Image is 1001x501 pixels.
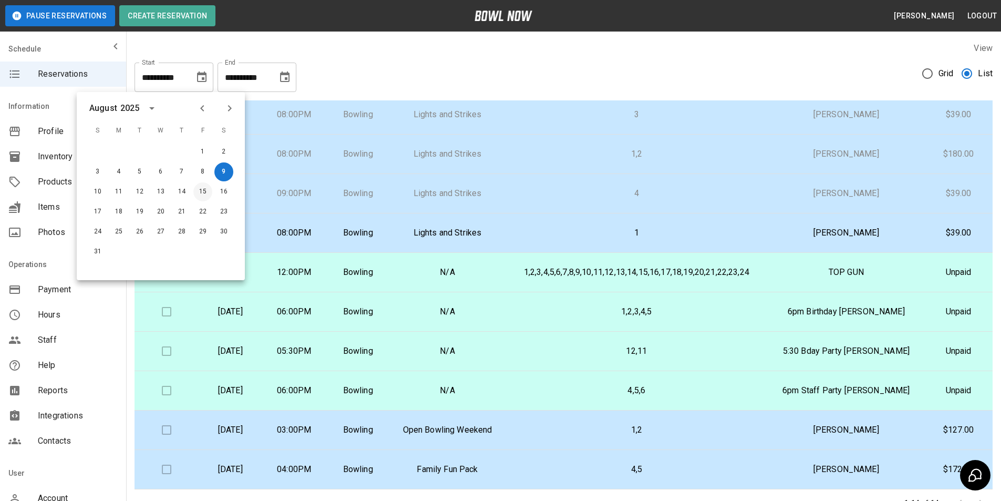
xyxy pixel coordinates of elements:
span: Staff [38,334,118,346]
button: Aug 23, 2025 [214,202,233,221]
p: 1,2 [513,424,759,436]
button: Aug 2, 2025 [214,142,233,161]
p: 6pm Birthday [PERSON_NAME] [777,305,916,318]
button: Aug 24, 2025 [88,222,107,241]
p: 1,2 [513,148,759,160]
label: View [974,43,993,53]
span: Items [38,201,118,213]
button: Aug 22, 2025 [193,202,212,221]
p: 05:30PM [271,345,317,357]
button: Aug 20, 2025 [151,202,170,221]
span: Contacts [38,435,118,447]
p: Family Fun Pack [398,463,497,476]
p: 5:30 Bday Party [PERSON_NAME] [777,345,916,357]
p: Bowling [334,148,381,160]
p: 03:00PM [271,424,317,436]
button: Aug 8, 2025 [193,162,212,181]
img: logo [474,11,532,21]
button: calendar view is open, switch to year view [143,99,161,117]
button: Logout [963,6,1001,26]
button: Aug 26, 2025 [130,222,149,241]
button: Aug 18, 2025 [109,202,128,221]
p: Unpaid [933,384,984,397]
p: TOP GUN [777,266,916,279]
button: Aug 1, 2025 [193,142,212,161]
button: Aug 21, 2025 [172,202,191,221]
p: N/A [398,384,497,397]
span: T [130,120,149,141]
p: 3 [513,108,759,121]
button: Aug 6, 2025 [151,162,170,181]
button: Aug 31, 2025 [88,242,107,261]
button: Aug 9, 2025 [214,162,233,181]
span: M [109,120,128,141]
button: Aug 27, 2025 [151,222,170,241]
p: 09:00PM [271,187,317,200]
p: Unpaid [933,266,984,279]
p: 08:00PM [271,227,317,239]
button: Aug 17, 2025 [88,202,107,221]
span: Reservations [38,68,118,80]
p: $127.00 [933,424,984,436]
button: Aug 30, 2025 [214,222,233,241]
span: Payment [38,283,118,296]
button: Aug 7, 2025 [172,162,191,181]
button: Create Reservation [119,5,215,26]
button: Aug 15, 2025 [193,182,212,201]
p: Bowling [334,424,381,436]
p: Bowling [334,227,381,239]
p: Unpaid [933,305,984,318]
p: N/A [398,345,497,357]
p: 12,11 [513,345,759,357]
button: Aug 12, 2025 [130,182,149,201]
span: Grid [938,67,954,80]
p: Lights and Strikes [398,148,497,160]
p: Bowling [334,345,381,357]
span: Integrations [38,410,118,422]
p: Bowling [334,384,381,397]
span: Reports [38,384,118,397]
p: N/A [398,266,497,279]
p: Open Bowling Weekend [398,424,497,436]
p: 06:00PM [271,305,317,318]
button: Aug 16, 2025 [214,182,233,201]
p: 08:00PM [271,108,317,121]
span: Help [38,359,118,372]
button: Aug 13, 2025 [151,182,170,201]
span: S [214,120,233,141]
p: 04:00PM [271,463,317,476]
button: [PERSON_NAME] [890,6,958,26]
p: N/A [398,305,497,318]
span: Profile [38,125,118,138]
p: Bowling [334,108,381,121]
p: [DATE] [207,305,253,318]
p: [PERSON_NAME] [777,463,916,476]
button: Aug 3, 2025 [88,162,107,181]
p: $39.00 [933,187,984,200]
span: W [151,120,170,141]
p: $39.00 [933,108,984,121]
span: Hours [38,309,118,321]
p: 4,5,6 [513,384,759,397]
button: Aug 11, 2025 [109,182,128,201]
button: Aug 28, 2025 [172,222,191,241]
p: $39.00 [933,227,984,239]
button: Aug 4, 2025 [109,162,128,181]
button: Choose date, selected date is Sep 9, 2025 [274,67,295,88]
p: Unpaid [933,345,984,357]
p: Bowling [334,187,381,200]
p: [DATE] [207,384,253,397]
div: August [89,102,117,115]
p: 1,2,3,4,5 [513,305,759,318]
button: Aug 25, 2025 [109,222,128,241]
p: 1 [513,227,759,239]
span: Products [38,176,118,188]
button: Pause Reservations [5,5,115,26]
p: Bowling [334,266,381,279]
p: [PERSON_NAME] [777,187,916,200]
p: Lights and Strikes [398,187,497,200]
button: Choose date, selected date is Aug 9, 2025 [191,67,212,88]
p: 4,5 [513,463,759,476]
button: Aug 19, 2025 [130,202,149,221]
button: Aug 29, 2025 [193,222,212,241]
